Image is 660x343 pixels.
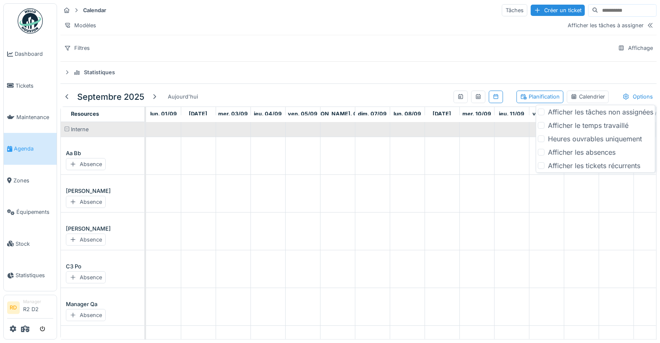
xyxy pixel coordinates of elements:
[18,8,43,34] img: Badge_color-CXgf-gQk.svg
[60,19,100,31] div: Modèles
[548,161,640,171] div: Afficher les tickets récurrents
[16,271,53,279] span: Statistiques
[16,240,53,248] span: Stock
[520,93,560,101] div: Planification
[252,108,284,120] a: 4 septembre 2025
[16,82,53,90] span: Tickets
[531,5,585,16] div: Créer un ticket
[66,234,106,246] div: Absence
[7,301,20,314] li: RD
[84,68,115,76] div: Statistiques
[217,108,250,120] a: 3 septembre 2025
[356,108,389,120] a: 7 septembre 2025
[71,111,99,117] span: Resources
[15,50,53,58] span: Dashboard
[164,91,201,102] div: Aujourd'hui
[60,65,657,81] summary: Statistiques
[303,108,372,120] a: 6 septembre 2025
[80,6,110,14] strong: Calendar
[530,108,563,120] a: 12 septembre 2025
[66,149,139,158] div: Aa Bb
[71,126,89,133] span: Interne
[14,145,53,153] span: Agenda
[66,262,139,271] div: C3 Po
[548,134,642,144] div: Heures ouvrables uniquement
[66,300,139,309] div: Manager Qa
[60,42,94,54] div: Filtres
[548,120,629,130] div: Afficher le temps travaillé
[23,299,53,305] div: Manager
[148,108,179,120] a: 1 septembre 2025
[614,42,657,54] div: Affichage
[461,108,493,120] a: 10 septembre 2025
[568,21,644,29] div: Afficher les tâches à assigner
[502,4,527,16] div: Tâches
[286,108,320,120] a: 5 septembre 2025
[431,108,454,120] a: 9 septembre 2025
[13,177,53,184] span: Zones
[66,158,106,170] div: Absence
[66,187,139,195] div: [PERSON_NAME]
[16,208,53,216] span: Équipements
[391,108,423,120] a: 8 septembre 2025
[16,113,53,121] span: Maintenance
[571,93,605,101] div: Calendrier
[497,108,527,120] a: 11 septembre 2025
[187,108,210,120] a: 2 septembre 2025
[619,91,657,103] div: Options
[66,225,139,233] div: [PERSON_NAME]
[66,196,106,208] div: Absence
[23,299,53,317] li: R2 D2
[548,107,653,117] div: Afficher les tâches non assignées
[66,271,106,283] div: Absence
[548,147,616,157] div: Afficher les absences
[66,309,106,321] div: Absence
[77,92,144,102] h5: septembre 2025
